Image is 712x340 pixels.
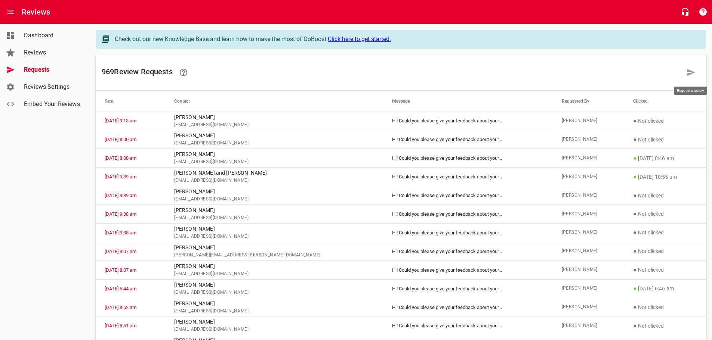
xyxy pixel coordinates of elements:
[633,265,697,274] p: Not clicked
[24,48,81,57] span: Reviews
[633,210,637,217] span: ●
[328,35,391,43] a: Click here to get started.
[633,321,697,330] p: Not clicked
[22,6,50,18] h6: Reviews
[174,233,374,240] span: [EMAIL_ADDRESS][DOMAIN_NAME]
[105,267,136,273] a: [DATE] 8:07 am
[174,262,374,270] p: [PERSON_NAME]
[633,135,697,144] p: Not clicked
[174,150,374,158] p: [PERSON_NAME]
[562,322,615,330] span: [PERSON_NAME]
[174,214,374,222] span: [EMAIL_ADDRESS][DOMAIN_NAME]
[383,261,553,279] td: Hi! Could you please give your feedback about your ...
[383,91,553,112] th: Message
[633,322,637,329] span: ●
[383,298,553,316] td: Hi! Could you please give your feedback about your ...
[633,155,637,162] span: ●
[562,173,615,181] span: [PERSON_NAME]
[383,168,553,186] td: Hi! Could you please give your feedback about your ...
[174,177,374,184] span: [EMAIL_ADDRESS][DOMAIN_NAME]
[633,136,637,143] span: ●
[633,117,637,124] span: ●
[694,3,712,21] button: Support Portal
[562,285,615,292] span: [PERSON_NAME]
[383,316,553,335] td: Hi! Could you please give your feedback about your ...
[174,300,374,308] p: [PERSON_NAME]
[105,286,136,291] a: [DATE] 6:44 am
[562,247,615,255] span: [PERSON_NAME]
[174,140,374,147] span: [EMAIL_ADDRESS][DOMAIN_NAME]
[105,193,136,198] a: [DATE] 9:39 am
[105,323,136,328] a: [DATE] 8:51 am
[174,169,374,177] p: [PERSON_NAME] and [PERSON_NAME]
[562,136,615,143] span: [PERSON_NAME]
[383,242,553,261] td: Hi! Could you please give your feedback about your ...
[383,130,553,149] td: Hi! Could you please give your feedback about your ...
[105,211,136,217] a: [DATE] 9:38 am
[174,281,374,289] p: [PERSON_NAME]
[174,318,374,326] p: [PERSON_NAME]
[633,247,697,256] p: Not clicked
[96,91,165,112] th: Sent
[383,186,553,205] td: Hi! Could you please give your feedback about your ...
[633,154,697,163] p: [DATE] 8:46 am
[633,303,697,312] p: Not clicked
[633,172,697,181] p: [DATE] 10:55 am
[633,229,637,236] span: ●
[562,266,615,274] span: [PERSON_NAME]
[105,230,136,235] a: [DATE] 9:38 am
[174,244,374,252] p: [PERSON_NAME]
[562,229,615,236] span: [PERSON_NAME]
[553,91,624,112] th: Requested By
[562,192,615,199] span: [PERSON_NAME]
[562,155,615,162] span: [PERSON_NAME]
[174,196,374,203] span: [EMAIL_ADDRESS][DOMAIN_NAME]
[174,188,374,196] p: [PERSON_NAME]
[633,192,637,199] span: ●
[633,247,637,255] span: ●
[633,285,637,292] span: ●
[633,266,637,273] span: ●
[676,3,694,21] button: Live Chat
[562,117,615,125] span: [PERSON_NAME]
[105,305,136,310] a: [DATE] 8:52 am
[174,113,374,121] p: [PERSON_NAME]
[174,158,374,166] span: [EMAIL_ADDRESS][DOMAIN_NAME]
[2,3,20,21] button: Open drawer
[383,223,553,242] td: Hi! Could you please give your feedback about your ...
[562,303,615,311] span: [PERSON_NAME]
[165,91,383,112] th: Contact
[633,303,637,311] span: ●
[105,174,136,180] a: [DATE] 9:39 am
[174,308,374,315] span: [EMAIL_ADDRESS][DOMAIN_NAME]
[102,63,682,81] h6: 969 Review Request s
[174,326,374,333] span: [EMAIL_ADDRESS][DOMAIN_NAME]
[105,155,136,161] a: [DATE] 8:00 am
[633,116,697,125] p: Not clicked
[174,206,374,214] p: [PERSON_NAME]
[174,121,374,129] span: [EMAIL_ADDRESS][DOMAIN_NAME]
[633,284,697,293] p: [DATE] 6:46 am
[174,252,374,259] span: [PERSON_NAME][EMAIL_ADDRESS][PERSON_NAME][DOMAIN_NAME]
[383,149,553,168] td: Hi! Could you please give your feedback about your ...
[633,209,697,218] p: Not clicked
[105,137,136,142] a: [DATE] 8:00 am
[633,191,697,200] p: Not clicked
[174,132,374,140] p: [PERSON_NAME]
[105,118,136,124] a: [DATE] 9:13 am
[174,289,374,296] span: [EMAIL_ADDRESS][DOMAIN_NAME]
[633,228,697,237] p: Not clicked
[115,35,698,44] div: Check out our new Knowledge Base and learn how to make the most of GoBoost.
[174,225,374,233] p: [PERSON_NAME]
[175,63,192,81] a: Learn how requesting reviews can improve your online presence
[633,173,637,180] span: ●
[24,31,81,40] span: Dashboard
[562,210,615,218] span: [PERSON_NAME]
[24,100,81,109] span: Embed Your Reviews
[105,249,136,254] a: [DATE] 8:07 am
[383,205,553,224] td: Hi! Could you please give your feedback about your ...
[383,112,553,130] td: Hi! Could you please give your feedback about your ...
[383,279,553,298] td: Hi! Could you please give your feedback about your ...
[174,270,374,278] span: [EMAIL_ADDRESS][DOMAIN_NAME]
[624,91,706,112] th: Clicked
